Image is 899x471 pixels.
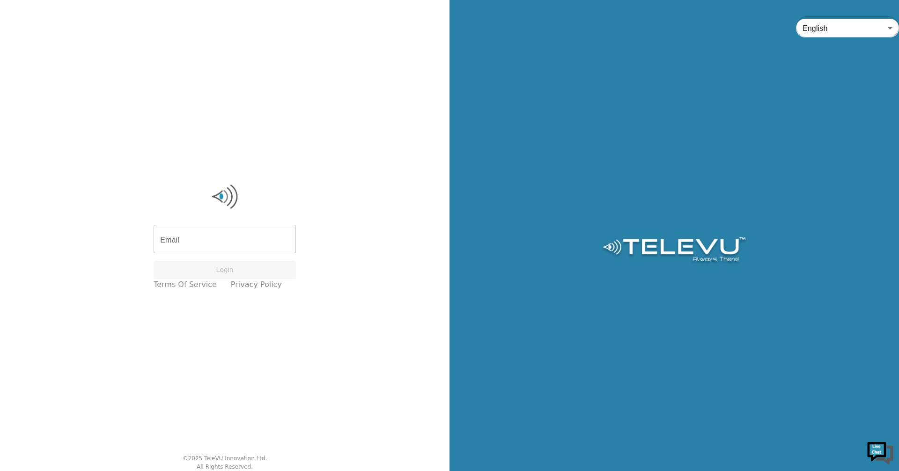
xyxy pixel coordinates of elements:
div: All Rights Reserved. [197,463,253,471]
div: English [796,15,899,41]
img: Logo [154,183,296,211]
a: Terms of Service [154,279,217,290]
img: Chat Widget [866,438,894,466]
div: © 2025 TeleVU Innovation Ltd. [183,454,267,463]
a: Privacy Policy [231,279,282,290]
img: Logo [601,237,747,265]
